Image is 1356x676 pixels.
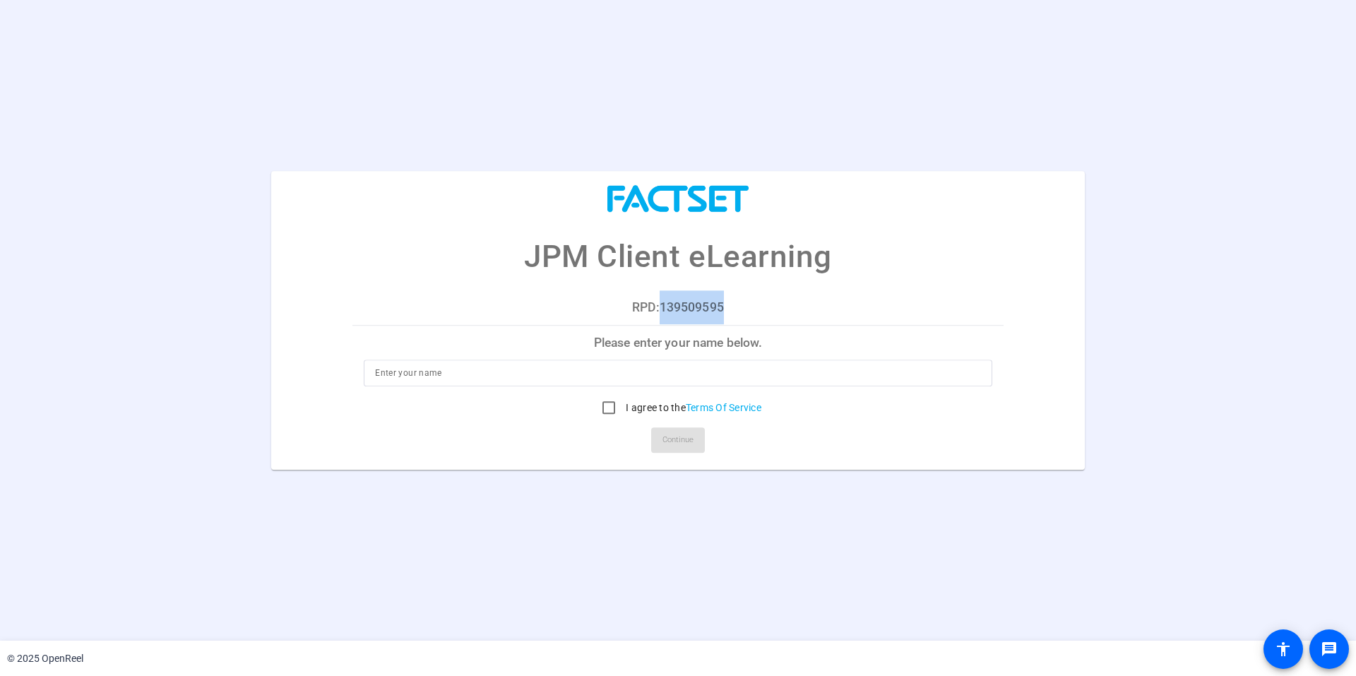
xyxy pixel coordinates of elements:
[1275,641,1292,658] mat-icon: accessibility
[7,651,83,666] div: © 2025 OpenReel
[352,290,1004,324] p: RPD:139509595
[1321,641,1338,658] mat-icon: message
[352,326,1004,360] p: Please enter your name below.
[524,233,832,280] p: JPM Client eLearning
[375,364,981,381] input: Enter your name
[607,185,749,213] img: company-logo
[686,402,761,413] a: Terms Of Service
[623,401,761,415] label: I agree to the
